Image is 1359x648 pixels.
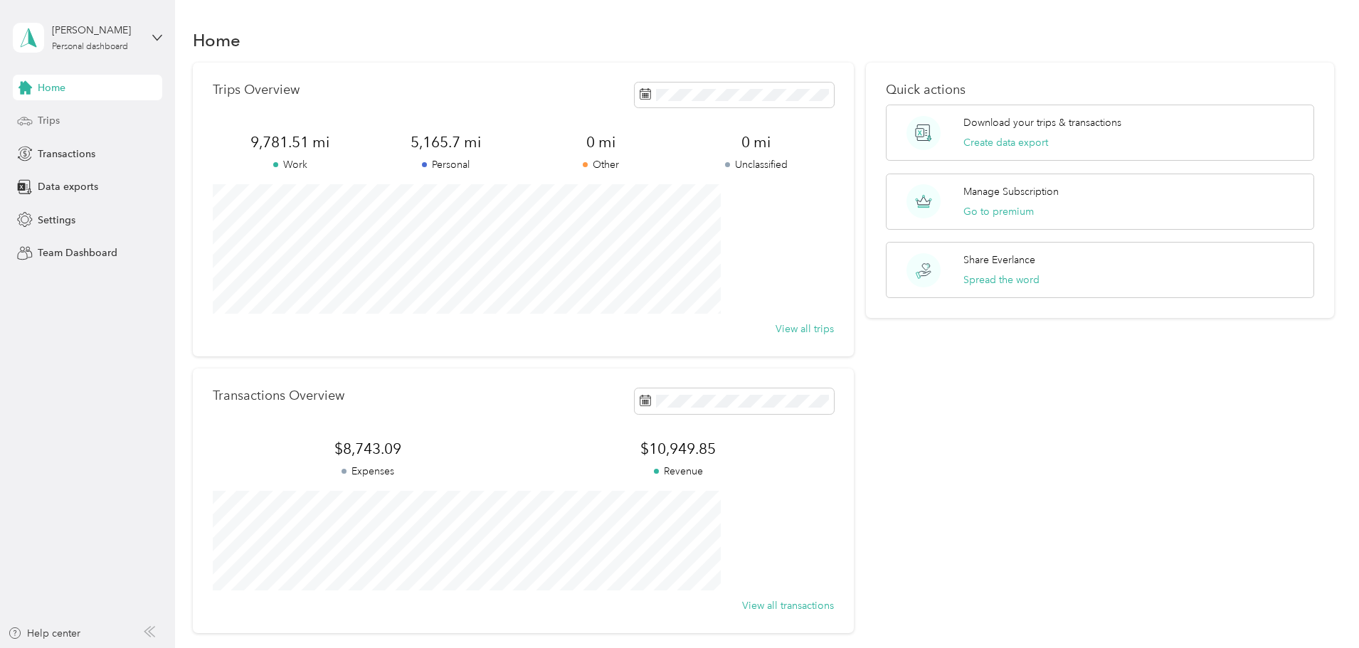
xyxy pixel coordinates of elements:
[213,439,523,459] span: $8,743.09
[963,135,1048,150] button: Create data export
[8,626,80,641] button: Help center
[1279,568,1359,648] iframe: Everlance-gr Chat Button Frame
[963,184,1059,199] p: Manage Subscription
[52,43,128,51] div: Personal dashboard
[523,439,833,459] span: $10,949.85
[213,388,344,403] p: Transactions Overview
[963,204,1034,219] button: Go to premium
[368,132,523,152] span: 5,165.7 mi
[213,464,523,479] p: Expenses
[213,132,368,152] span: 9,781.51 mi
[963,272,1040,287] button: Spread the word
[742,598,834,613] button: View all transactions
[963,115,1121,130] p: Download your trips & transactions
[776,322,834,336] button: View all trips
[886,83,1314,97] p: Quick actions
[38,213,75,228] span: Settings
[38,113,60,128] span: Trips
[193,33,240,48] h1: Home
[38,147,95,161] span: Transactions
[52,23,141,38] div: [PERSON_NAME]
[38,179,98,194] span: Data exports
[678,157,833,172] p: Unclassified
[38,80,65,95] span: Home
[963,253,1035,267] p: Share Everlance
[523,464,833,479] p: Revenue
[213,157,368,172] p: Work
[678,132,833,152] span: 0 mi
[523,132,678,152] span: 0 mi
[368,157,523,172] p: Personal
[523,157,678,172] p: Other
[38,245,117,260] span: Team Dashboard
[213,83,300,97] p: Trips Overview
